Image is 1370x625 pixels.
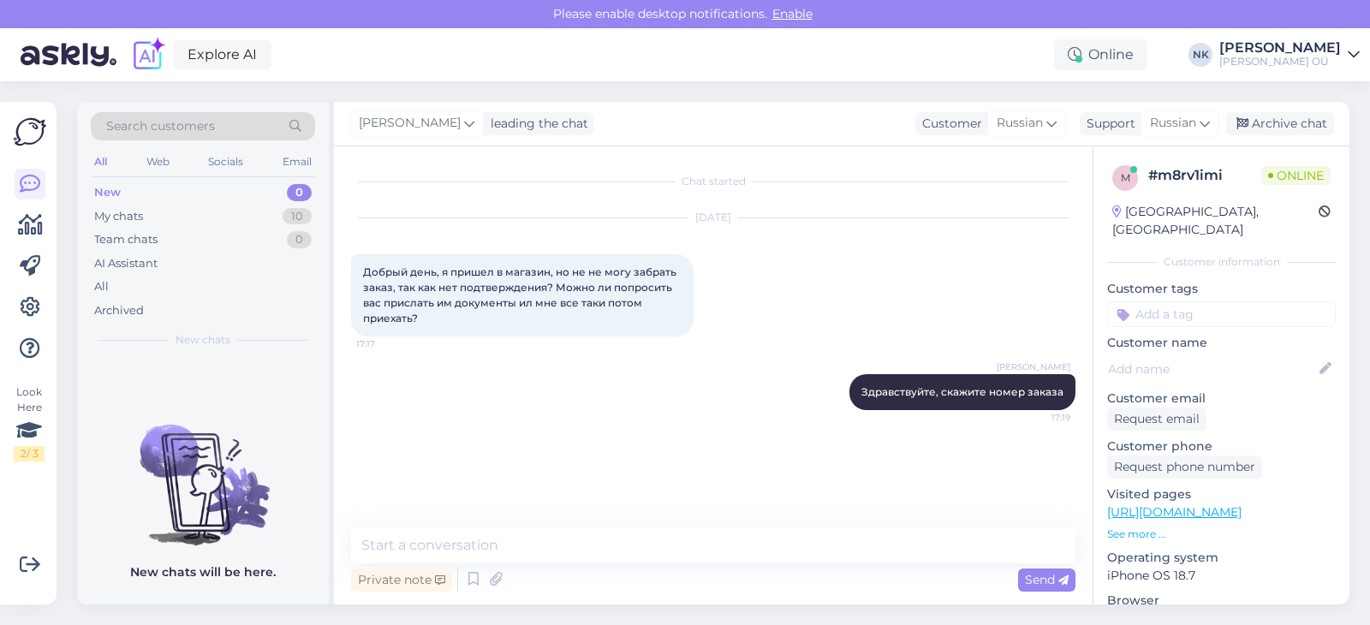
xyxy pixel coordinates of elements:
span: Здравствуйте, скажите номер заказа [861,385,1063,398]
div: Archived [94,302,144,319]
div: leading the chat [484,115,588,133]
span: New chats [176,332,230,348]
div: [PERSON_NAME] [1219,41,1341,55]
span: Send [1025,572,1069,587]
p: Operating system [1107,549,1336,567]
a: [URL][DOMAIN_NAME] [1107,504,1242,520]
p: Browser [1107,592,1336,610]
div: [GEOGRAPHIC_DATA], [GEOGRAPHIC_DATA] [1112,203,1319,239]
div: Look Here [14,384,45,461]
div: Request phone number [1107,455,1262,479]
span: [PERSON_NAME] [359,114,461,133]
div: 0 [287,231,312,248]
img: explore-ai [130,37,166,73]
img: Askly Logo [14,116,46,148]
span: 17:17 [356,337,420,350]
div: 0 [287,184,312,201]
input: Add a tag [1107,301,1336,327]
span: [PERSON_NAME] [997,360,1070,373]
span: 17:19 [1006,411,1070,424]
img: No chats [77,394,329,548]
span: Online [1261,166,1331,185]
div: Online [1054,39,1147,70]
a: Explore AI [173,40,271,69]
div: Web [143,151,173,173]
div: My chats [94,208,143,225]
p: iPhone OS 18.7 [1107,567,1336,585]
span: Search customers [106,117,215,135]
div: All [94,278,109,295]
span: Добрый день, я пришел в магазин, но не не могу забрать заказ, так как нет подтверждения? Можно ли... [363,265,679,324]
div: Email [279,151,315,173]
div: 2 / 3 [14,446,45,461]
div: New [94,184,121,201]
div: [DATE] [351,210,1075,225]
p: Customer email [1107,390,1336,408]
div: Private note [351,568,452,592]
p: New chats will be here. [130,563,276,581]
p: Customer phone [1107,437,1336,455]
span: m [1121,171,1130,184]
a: [PERSON_NAME][PERSON_NAME] OÜ [1219,41,1360,68]
div: Customer [915,115,982,133]
div: Support [1080,115,1135,133]
div: All [91,151,110,173]
div: Chat started [351,174,1075,189]
div: [PERSON_NAME] OÜ [1219,55,1341,68]
span: Russian [1150,114,1196,133]
div: # m8rv1imi [1148,165,1261,186]
p: Customer tags [1107,280,1336,298]
div: Archive chat [1226,112,1334,135]
p: See more ... [1107,527,1336,542]
span: Russian [997,114,1043,133]
div: Socials [205,151,247,173]
div: AI Assistant [94,255,158,272]
div: 10 [283,208,312,225]
span: Enable [767,6,818,21]
p: Customer name [1107,334,1336,352]
div: Request email [1107,408,1206,431]
input: Add name [1108,360,1316,378]
div: Team chats [94,231,158,248]
div: Customer information [1107,254,1336,270]
div: NK [1188,43,1212,67]
p: Visited pages [1107,485,1336,503]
